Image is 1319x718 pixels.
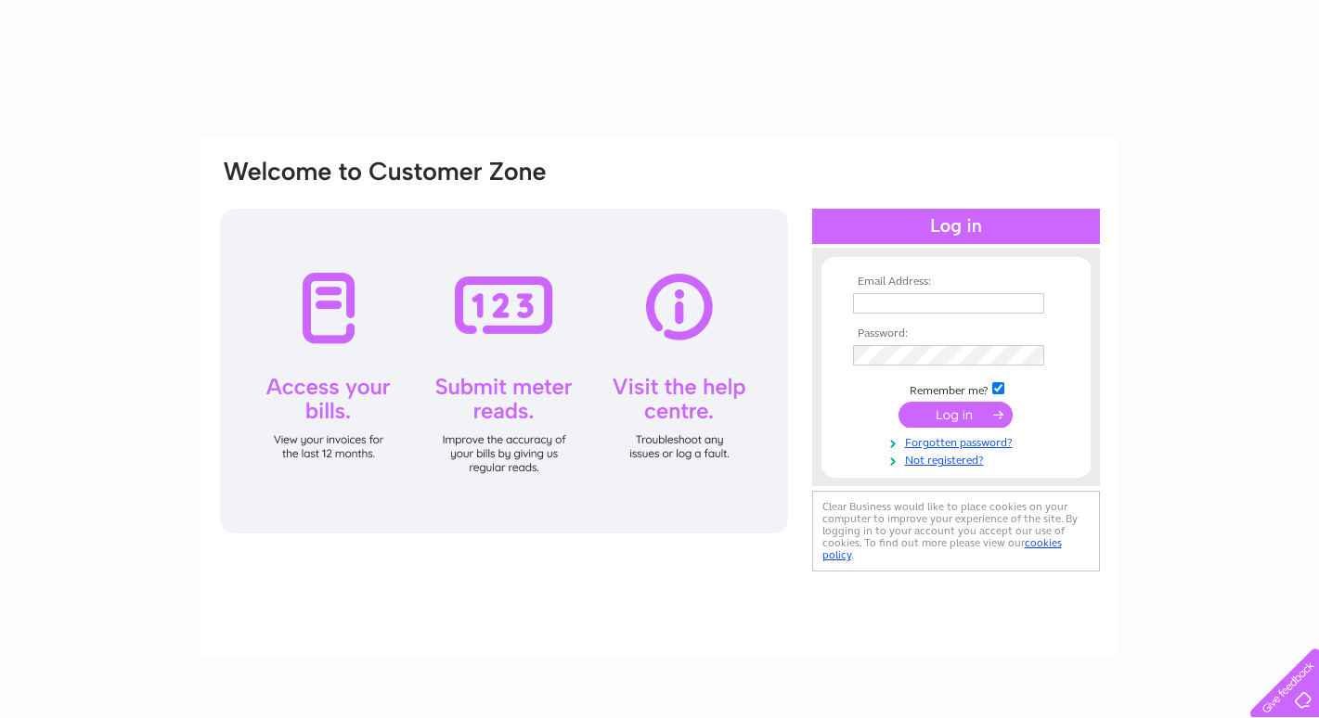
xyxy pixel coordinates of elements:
th: Password: [848,327,1064,340]
div: Clear Business would like to place cookies on your computer to improve your experience of the sit... [812,491,1100,571]
a: Not registered? [853,450,1064,468]
td: Remember me? [848,379,1064,398]
a: Forgotten password? [853,432,1064,450]
a: cookies policy [822,536,1062,561]
th: Email Address: [848,276,1064,288]
input: Submit [899,402,1013,428]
